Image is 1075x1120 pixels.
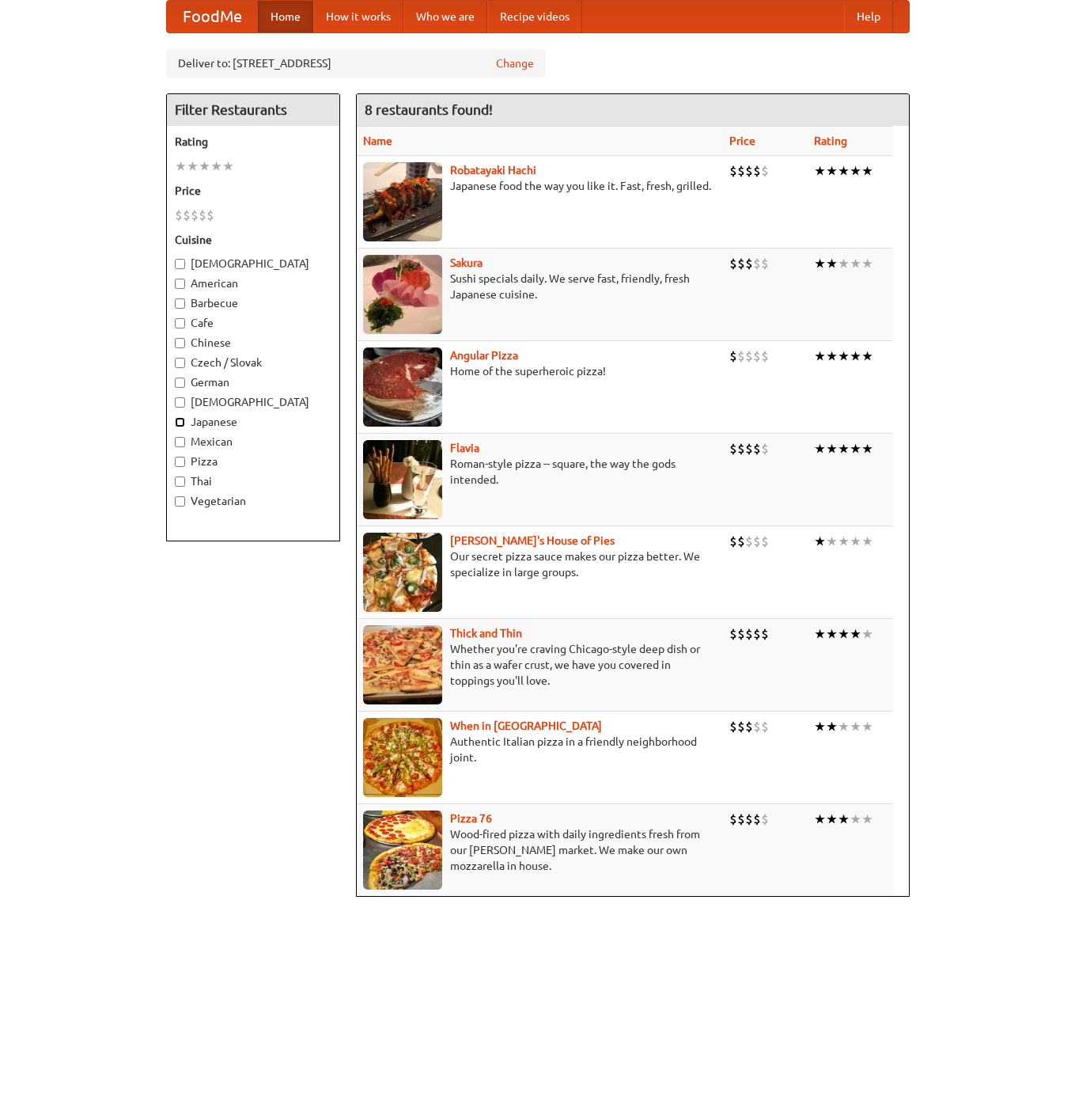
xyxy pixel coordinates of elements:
li: ★ [826,347,838,365]
li: ★ [838,440,850,457]
label: Vegetarian [175,493,331,509]
li: ★ [826,440,838,457]
a: Thick and Thin [450,627,522,640]
p: Home of the superheroic pizza! [363,363,717,379]
label: [DEMOGRAPHIC_DATA] [175,256,331,271]
li: ★ [838,533,850,550]
li: $ [761,625,769,643]
li: ★ [814,811,826,828]
li: $ [761,162,769,180]
li: $ [753,718,761,735]
a: Flavia [450,442,479,454]
img: wheninrome.jpg [363,718,442,797]
li: ★ [861,625,873,643]
h5: Cuisine [175,232,331,248]
li: $ [206,207,214,224]
li: $ [175,207,183,224]
li: $ [761,440,769,457]
li: ★ [826,718,838,735]
li: $ [737,347,745,365]
input: Vegetarian [175,496,185,507]
h5: Rating [175,134,331,150]
li: ★ [838,718,850,735]
a: How it works [313,1,403,32]
li: $ [737,625,745,643]
li: ★ [850,255,861,272]
li: ★ [850,811,861,828]
li: ★ [861,440,873,457]
p: Whether you're craving Chicago-style deep dish or thin as a wafer crust, we have you covered in t... [363,641,717,689]
li: ★ [838,625,850,643]
li: $ [729,811,737,828]
li: $ [191,207,199,224]
li: ★ [861,162,873,180]
a: Pizza 76 [450,812,492,825]
a: [PERSON_NAME]'s House of Pies [450,534,615,547]
input: Japanese [175,417,185,427]
li: $ [753,162,761,180]
li: $ [745,811,753,828]
label: Cafe [175,315,331,331]
input: [DEMOGRAPHIC_DATA] [175,397,185,408]
input: Barbecue [175,298,185,309]
li: $ [729,533,737,550]
label: Chinese [175,335,331,351]
li: ★ [826,811,838,828]
li: $ [745,347,753,365]
label: German [175,374,331,390]
li: $ [729,255,737,272]
a: FoodMe [167,1,258,32]
b: Robatayaki Hachi [450,164,536,177]
img: angular.jpg [363,347,442,427]
li: $ [753,625,761,643]
li: ★ [861,255,873,272]
li: ★ [861,811,873,828]
p: Our secret pizza sauce makes our pizza better. We specialize in large groups. [363,549,717,580]
a: Price [729,135,755,147]
label: Pizza [175,454,331,469]
input: Thai [175,476,185,487]
li: $ [753,440,761,457]
li: $ [761,718,769,735]
input: Cafe [175,318,185,328]
li: $ [745,718,753,735]
li: $ [761,255,769,272]
img: flavia.jpg [363,440,442,519]
a: Name [363,135,392,147]
img: pizza76.jpg [363,811,442,890]
li: ★ [838,162,850,180]
li: $ [745,440,753,457]
li: ★ [210,158,222,175]
li: ★ [814,533,826,550]
a: Sakura [450,256,483,269]
ng-pluralize: 8 restaurants found! [365,102,493,117]
li: $ [737,162,745,180]
a: Recipe videos [487,1,582,32]
li: $ [737,533,745,550]
input: Chinese [175,338,185,348]
a: Who we are [403,1,487,32]
li: ★ [222,158,234,175]
li: ★ [814,255,826,272]
li: ★ [850,533,861,550]
li: $ [753,533,761,550]
li: ★ [850,625,861,643]
li: ★ [814,625,826,643]
li: $ [737,718,745,735]
li: ★ [814,162,826,180]
input: Czech / Slovak [175,358,185,368]
li: $ [737,255,745,272]
li: $ [753,347,761,365]
img: sakura.jpg [363,255,442,334]
li: $ [745,255,753,272]
div: Deliver to: [STREET_ADDRESS] [166,49,546,78]
label: Japanese [175,414,331,430]
li: ★ [826,255,838,272]
label: Mexican [175,434,331,450]
li: ★ [861,347,873,365]
li: $ [753,811,761,828]
p: Roman-style pizza -- square, the way the gods intended. [363,456,717,488]
li: $ [761,811,769,828]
